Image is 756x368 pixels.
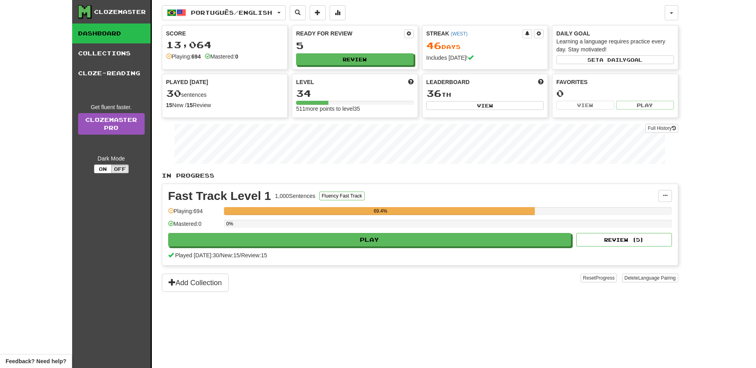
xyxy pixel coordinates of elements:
[94,8,146,16] div: Clozemaster
[426,29,523,37] div: Streak
[310,5,326,20] button: Add sentence to collection
[426,54,544,62] div: Includes [DATE]!
[581,274,617,282] button: ResetProgress
[166,29,284,37] div: Score
[241,252,267,258] span: Review: 15
[166,88,181,99] span: 30
[72,63,151,83] a: Cloze-Reading
[426,78,470,86] span: Leaderboard
[296,53,414,65] button: Review
[296,88,414,98] div: 34
[78,103,145,111] div: Get fluent faster.
[426,101,544,110] button: View
[275,192,315,200] div: 1,000 Sentences
[219,252,221,258] span: /
[451,31,467,37] a: (WEST)
[296,41,414,51] div: 5
[296,29,404,37] div: Ready for Review
[166,53,201,61] div: Playing:
[319,192,364,200] button: Fluency Fast Track
[168,190,271,202] div: Fast Track Level 1
[426,40,442,51] span: 46
[235,53,238,60] strong: 0
[226,207,535,215] div: 69.4%
[166,101,284,109] div: New / Review
[426,41,544,51] div: Day s
[240,252,241,258] span: /
[187,102,193,108] strong: 15
[595,275,615,281] span: Progress
[162,274,229,292] button: Add Collection
[191,9,272,16] span: Português / English
[296,78,314,86] span: Level
[111,164,129,173] button: Off
[205,53,238,61] div: Mastered:
[616,101,674,110] button: Play
[556,101,614,110] button: View
[330,5,346,20] button: More stats
[599,57,626,63] span: a daily
[538,78,544,86] span: This week in points, UTC
[556,29,674,37] div: Daily Goal
[175,252,219,258] span: Played [DATE]: 30
[408,78,414,86] span: Score more points to level up
[78,113,145,135] a: ClozemasterPro
[556,55,674,64] button: Seta dailygoal
[556,37,674,53] div: Learning a language requires practice every day. Stay motivated!
[426,88,544,99] div: th
[166,102,173,108] strong: 15
[191,53,200,60] strong: 694
[162,172,678,180] p: In Progress
[290,5,306,20] button: Search sentences
[556,78,674,86] div: Favorites
[6,357,66,365] span: Open feedback widget
[576,233,672,247] button: Review (5)
[162,5,286,20] button: Português/English
[94,164,112,173] button: On
[168,220,220,233] div: Mastered: 0
[166,88,284,99] div: sentences
[78,155,145,162] div: Dark Mode
[72,43,151,63] a: Collections
[622,274,678,282] button: DeleteLanguage Pairing
[221,252,240,258] span: New: 15
[645,124,678,133] button: Full History
[166,78,208,86] span: Played [DATE]
[168,233,571,247] button: Play
[166,40,284,50] div: 13,064
[556,88,674,98] div: 0
[296,105,414,113] div: 511 more points to level 35
[72,23,151,43] a: Dashboard
[426,88,442,99] span: 36
[168,207,220,220] div: Playing: 694
[638,275,675,281] span: Language Pairing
